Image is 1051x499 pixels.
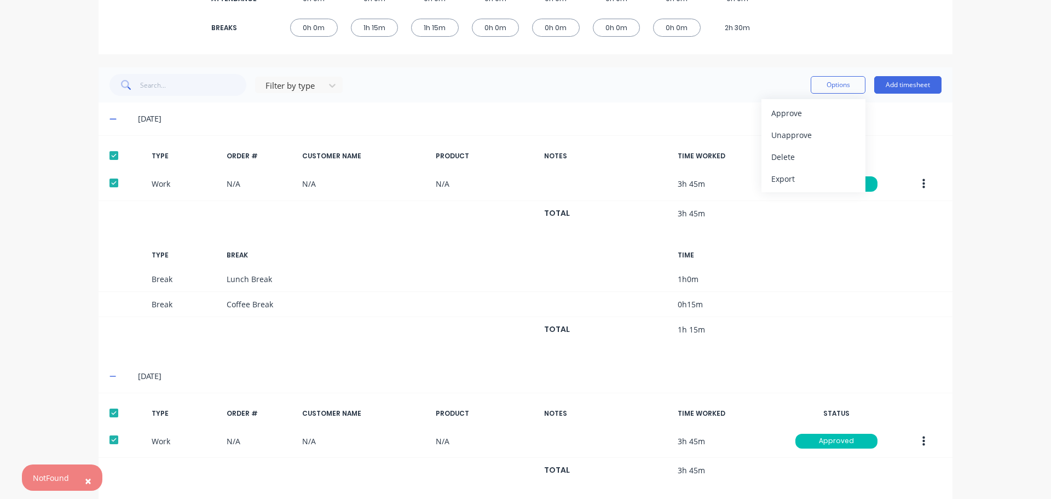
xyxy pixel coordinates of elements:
div: ORDER # [227,151,293,161]
div: TYPE [152,250,218,260]
div: STATUS [787,409,886,418]
div: BREAK [227,250,293,260]
button: Add timesheet [874,76,942,94]
div: 2h 30m [714,19,761,37]
div: 0h 0m [653,19,701,37]
div: TIME WORKED [678,409,777,418]
div: Delete [771,149,856,165]
div: 0h 0m [290,19,338,37]
div: NotFound [33,472,69,484]
div: BREAKS [211,23,255,33]
div: [DATE] [138,113,942,125]
div: [DATE] [138,370,942,382]
button: Close [74,468,102,494]
div: CUSTOMER NAME [302,409,427,418]
div: NOTES [544,409,669,418]
div: 0h 0m [593,19,640,37]
div: Unapprove [771,127,856,143]
div: Approve [771,105,856,121]
div: PRODUCT [436,151,535,161]
input: Search... [140,74,247,96]
div: NOTES [544,151,669,161]
div: 1h 15m [351,19,399,37]
div: CUSTOMER NAME [302,151,427,161]
button: Options [811,76,865,94]
div: TIME WORKED [678,151,777,161]
span: × [85,473,91,489]
div: 0h 0m [472,19,519,37]
div: TYPE [152,151,218,161]
div: 0h 0m [532,19,580,37]
div: PRODUCT [436,409,535,418]
div: Approved [795,434,877,449]
div: TIME [678,250,777,260]
div: 1h 15m [411,19,459,37]
div: ORDER # [227,409,293,418]
div: TYPE [152,409,218,418]
div: Export [771,171,856,187]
